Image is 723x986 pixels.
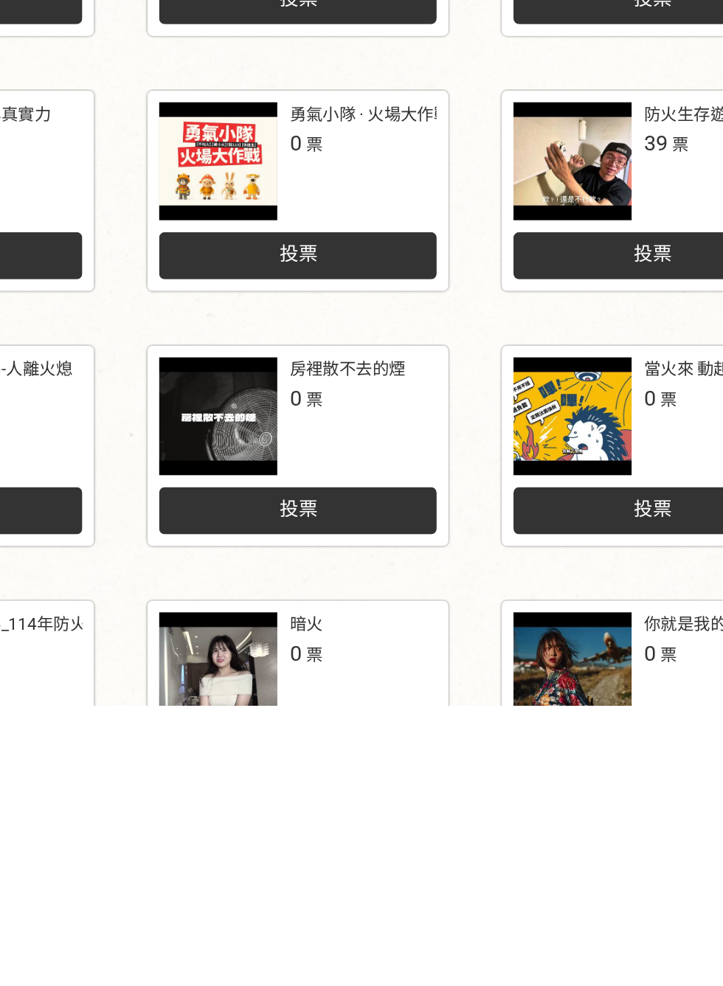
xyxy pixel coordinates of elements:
[356,468,363,483] span: 1
[356,768,428,784] div: 房裡散不去的煙
[356,609,456,625] div: 勇氣小隊 · 火場大作戰
[183,34,230,78] a: 作品投票
[46,442,235,568] a: 小小消防營防災宣導2票投票
[135,928,322,943] div: 火災五形_114年防火宣導微電影徵選競賽
[135,609,207,625] div: 睡得安心真實力
[128,538,152,552] span: 投票
[135,768,221,784] div: 防火宣導-人離火熄
[350,856,373,870] span: 投票
[366,471,376,482] span: 票
[135,450,228,465] div: 小小消防營防災宣導
[128,697,152,711] span: 投票
[577,627,592,642] span: 39
[366,789,376,801] span: 票
[488,602,677,727] a: 防火生存遊戲39票投票
[356,928,376,943] div: 暗火
[577,928,660,943] div: 你就是我的全世界
[577,768,651,784] div: 當火來 動起來！
[577,468,584,483] span: 0
[587,948,598,960] span: 票
[260,34,309,78] a: 活動 Q&A
[350,697,373,711] span: 投票
[106,49,153,63] span: 最新公告
[260,49,309,63] span: 活動 Q&A
[571,538,595,552] span: 投票
[74,306,679,322] li: 投票規則：每天從所有作品中擇一投票。
[183,49,230,63] span: 作品投票
[145,630,156,642] span: 票
[44,273,115,287] span: 投票注意事項
[267,602,455,727] a: 勇氣小隊 · 火場大作戰0票投票
[339,49,433,63] span: 防火宣導免費資源
[356,945,363,961] span: 0
[46,602,235,727] a: 睡得安心真實力0票投票
[339,34,433,78] a: 防火宣導免費資源
[575,41,664,71] button: 馬上投票
[74,291,679,306] li: 為了投票的公平性，我們嚴格禁止灌票行為，所有投票者皆需經過 LINE 登入認證。
[356,627,363,642] span: 0
[44,251,679,269] h1: 投票列表
[571,697,595,711] span: 投票
[267,761,455,886] a: 房裡散不去的煙0票投票
[30,34,77,78] a: 比賽說明
[106,34,153,78] a: 最新公告
[516,341,678,367] input: 搜尋作品
[587,471,598,482] span: 票
[577,945,584,961] span: 0
[135,786,142,802] span: 1
[488,442,677,568] a: BAD DAY (需要守護的一天)0票投票
[595,630,605,642] span: 票
[366,630,376,642] span: 票
[596,49,643,63] span: 馬上投票
[30,49,77,63] span: 比賽說明
[577,450,699,465] div: BAD DAY (需要守護的一天)
[135,468,142,483] span: 2
[145,948,156,960] span: 票
[135,627,142,642] span: 0
[577,786,584,802] span: 0
[571,856,595,870] span: 投票
[128,856,152,870] span: 投票
[577,609,639,625] div: 防火生存遊戲
[488,761,677,886] a: 當火來 動起來！0票投票
[135,945,142,961] span: 0
[145,789,156,801] span: 票
[356,786,363,802] span: 0
[587,789,598,801] span: 票
[366,948,376,960] span: 票
[350,538,373,552] span: 投票
[46,761,235,886] a: 防火宣導-人離火熄1票投票
[356,450,418,465] div: 身為一個反派
[267,442,455,568] a: 身為一個反派1票投票
[145,471,156,482] span: 票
